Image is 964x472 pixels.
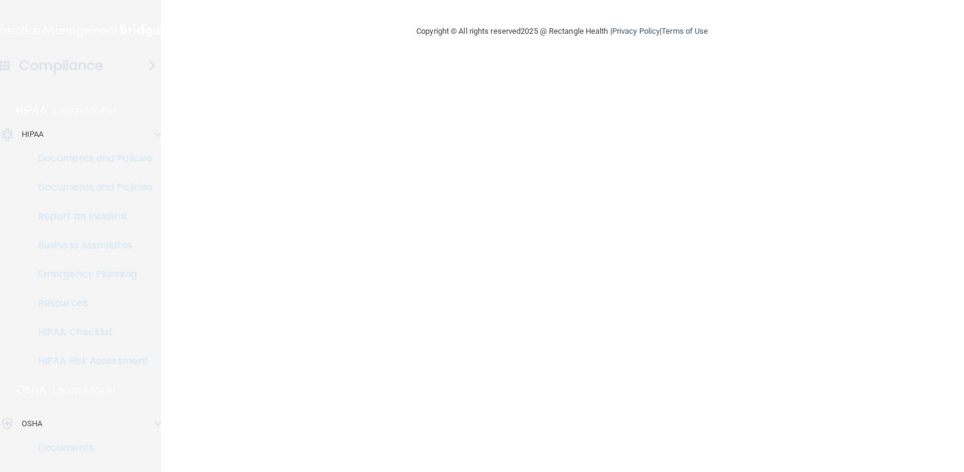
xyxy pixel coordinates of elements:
p: Report an Incident [8,210,172,222]
p: Emergency Planning [8,268,172,280]
p: HIPAA Checklist [8,326,172,338]
p: HIPAA [16,103,47,118]
a: Privacy Policy [612,27,660,36]
h4: Compliance [19,57,103,74]
p: Documents [8,442,172,454]
p: Documents and Policies [8,181,172,194]
p: Learn More! [53,103,117,118]
p: HIPAA Risk Assessment [8,355,172,367]
p: Documents and Policies [8,153,172,165]
p: OSHA [22,417,42,431]
p: Business Associates [8,239,172,251]
p: Resources [8,297,172,309]
p: OSHA [16,383,46,397]
p: Learn More! [52,383,116,397]
div: Copyright © All rights reserved 2025 @ Rectangle Health | | [342,12,782,51]
a: Terms of Use [662,27,708,36]
p: HIPAA [22,127,44,142]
